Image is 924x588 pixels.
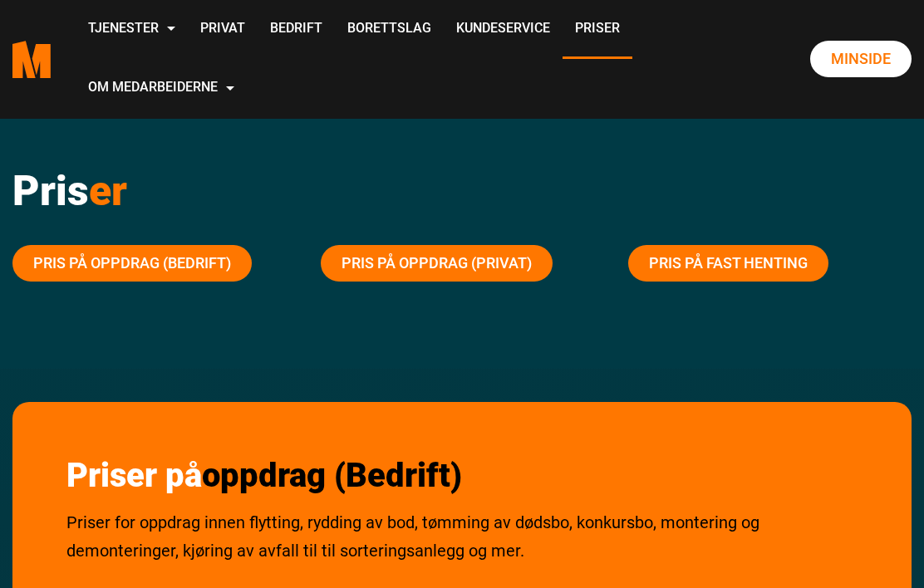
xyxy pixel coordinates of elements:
[202,456,462,495] span: oppdrag (Bedrift)
[89,167,127,215] span: er
[628,245,828,282] a: Pris på fast henting
[12,245,252,282] a: Pris på oppdrag (Bedrift)
[12,28,51,91] a: Medarbeiderne start page
[12,166,912,216] h1: Pris
[810,41,912,77] a: Minside
[76,59,247,118] a: Om Medarbeiderne
[66,456,858,496] h2: Priser på
[321,245,553,282] a: Pris på oppdrag (Privat)
[66,512,759,561] span: Priser for oppdrag innen flytting, rydding av bod, tømming av dødsbo, konkursbo, montering og dem...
